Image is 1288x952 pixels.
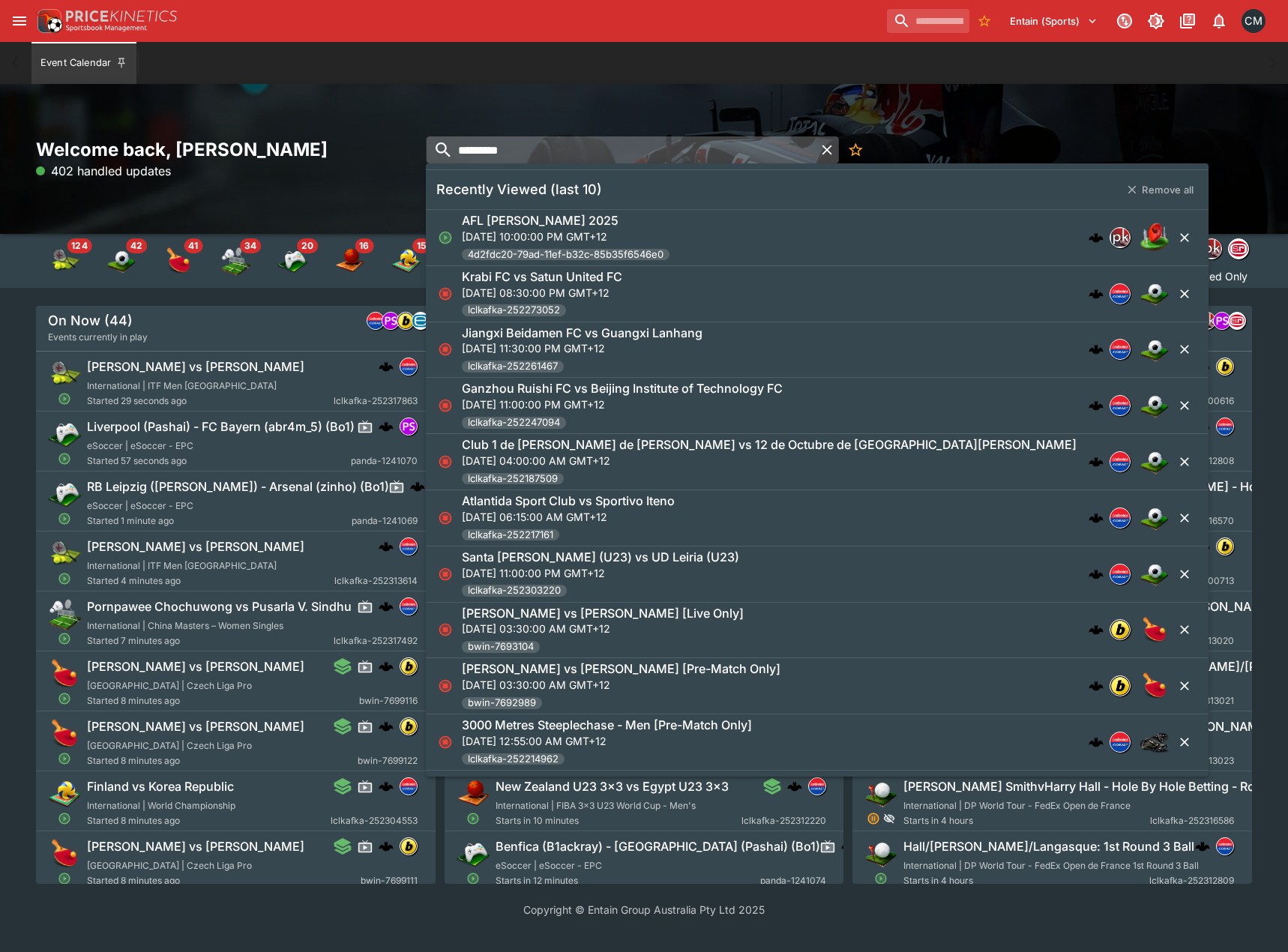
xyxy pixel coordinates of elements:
input: search [426,136,814,163]
p: [DATE] 10:00:00 PM GMT+12 [462,229,669,244]
h6: Benfica (B1ackray) - [GEOGRAPHIC_DATA] (Pashai) (Bo1) [496,839,820,855]
span: International | DP World Tour - FedEx Open de France [903,800,1131,811]
img: lclkafka.png [1217,418,1233,435]
span: lclkafka-252312809 [1149,873,1234,888]
p: [DATE] 11:30:00 PM GMT+12 [462,340,702,356]
span: lclkafka-252217161 [462,528,559,543]
h5: Recently Viewed (last 10) [436,181,602,198]
div: Basketball [334,246,364,276]
div: lclkafka [807,777,825,795]
div: pricekinetics [1201,238,1222,259]
span: [GEOGRAPHIC_DATA] | Czech Liga Pro [87,860,252,871]
div: bwin [400,837,418,855]
img: table_tennis.png [48,657,81,690]
img: logo-cerberus.svg [379,599,394,614]
div: lclkafka [1216,418,1234,436]
img: golf.png [864,777,897,810]
span: International | ITF Men [GEOGRAPHIC_DATA] [87,560,277,571]
img: table_tennis.png [1140,671,1170,701]
span: 20 [297,238,318,253]
img: volleyball [391,246,421,276]
div: pandascore [400,418,418,436]
div: cerberus [1089,454,1104,469]
img: logo-cerberus.svg [1089,735,1104,750]
span: bwin-7692989 [462,696,542,711]
svg: Closed [438,398,453,413]
img: logo-cerberus.svg [1089,342,1104,357]
img: bwin.png [1217,538,1233,555]
span: Starts in 4 hours [903,813,1150,828]
h6: 3000 Metres Steeplechase - Men [Pre-Match Only] [462,717,752,733]
span: lclkafka-252187509 [462,472,564,486]
p: [DATE] 03:30:00 AM GMT+12 [462,621,744,636]
svg: Closed [438,567,453,582]
button: Documentation [1174,7,1201,34]
img: logo-cerberus.svg [379,419,394,434]
img: logo-cerberus.svg [379,839,394,854]
img: tennis [49,246,79,276]
img: esports.png [457,837,490,870]
span: International | DP World Tour - FedEx Open de France 1st Round 3 Ball [903,860,1199,871]
svg: Closed [438,622,453,637]
h6: Santa [PERSON_NAME] (U23) vs UD Leiria (U23) [462,549,739,565]
div: cerberus [379,659,394,674]
img: betradar.png [412,313,429,329]
img: soccer.png [1140,447,1170,477]
div: cerberus [1089,510,1104,525]
span: Started 4 minutes ago [87,573,334,588]
img: bwin.png [1217,358,1233,375]
span: lclkafka-252273052 [462,303,566,318]
span: 34 [240,238,261,253]
svg: Open [438,230,453,245]
span: panda-1241069 [352,513,418,528]
span: Starts in 12 minutes [496,873,760,888]
span: panda-1241070 [351,454,418,469]
div: bwin [1110,675,1131,696]
img: bwin.png [1110,620,1130,639]
div: cerberus [379,359,394,374]
div: bwin [400,657,418,675]
div: lclkafka [400,537,418,555]
img: sportsradar.png [1229,314,1245,328]
button: open drawer [6,7,33,34]
h6: [PERSON_NAME] vs [PERSON_NAME] [Live Only] [462,606,744,621]
img: logo-cerberus.svg [1089,230,1104,245]
span: lclkafka-252247094 [462,415,566,430]
svg: Open [58,392,71,406]
span: [GEOGRAPHIC_DATA] | Czech Liga Pro [87,680,252,691]
img: logo-cerberus.svg [379,359,394,374]
span: International | World Championship [87,800,235,811]
div: pandascore [1213,312,1231,330]
img: lclkafka.png [1110,564,1130,584]
div: lclkafka [1110,564,1131,585]
div: betradar [412,312,430,330]
img: table_tennis [163,246,193,276]
span: 42 [126,238,147,253]
p: 402 handled updates [36,162,171,180]
img: bwin.png [1110,676,1130,696]
svg: Open [58,512,71,525]
img: logo-cerberus.svg [1195,839,1210,854]
div: Tennis [49,246,79,276]
svg: Closed [438,286,453,301]
svg: Open [58,632,71,645]
div: lclkafka [1110,339,1131,360]
div: cerberus [1089,735,1104,750]
svg: Closed [438,510,453,525]
img: bwin.png [400,658,417,675]
img: pricekinetics.png [1202,239,1221,259]
span: lclkafka-252313614 [334,573,418,588]
span: bwin-7699111 [361,873,418,888]
button: No Bookmarks [972,9,996,33]
span: lclkafka-252316586 [1150,813,1234,828]
img: bwin.png [397,313,414,329]
span: International | China Masters – Women Singles [87,620,283,631]
div: bwin [397,312,415,330]
div: bwin [400,717,418,735]
img: logo-cerberus.svg [1089,622,1104,637]
span: panda-1241074 [759,873,825,888]
img: badminton [220,246,250,276]
div: Badminton [220,246,250,276]
img: lclkafka.png [1110,508,1130,528]
h6: [PERSON_NAME] vs [PERSON_NAME] [Pre-Match Only] [462,661,780,677]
